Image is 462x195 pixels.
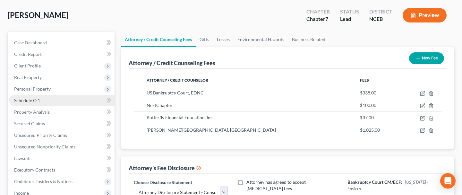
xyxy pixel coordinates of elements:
[147,90,204,95] span: US Bankruptcy Court, EDNC
[14,144,75,149] span: Unsecured Nonpriority Claims
[14,121,45,126] span: Secured Claims
[360,90,376,95] span: $338.00
[14,63,41,68] span: Client Profile
[9,37,115,49] a: Case Dashboard
[147,102,173,108] span: NextChapter
[347,179,441,192] h6: Bankruptcy Court CM/ECF:
[9,106,115,118] a: Property Analysis
[360,115,374,120] span: $37.00
[14,51,42,57] span: Credit Report
[440,173,456,189] div: Open Intercom Messenger
[14,109,50,115] span: Property Analysis
[14,167,55,173] span: Executory Contracts
[14,179,73,184] span: Codebtors Insiders & Notices
[14,86,51,92] span: Personal Property
[369,8,392,15] div: District
[360,127,380,133] span: $1,025.00
[246,179,306,191] span: Attorney has agreed to accept [MEDICAL_DATA] fees
[147,115,214,120] span: Butterfly Financial Education, Inc.
[340,15,359,23] div: Lead
[9,141,115,153] a: Unsecured Nonpriority Claims
[213,32,234,47] a: Losses
[9,164,115,176] a: Executory Contracts
[147,127,276,133] span: [PERSON_NAME][GEOGRAPHIC_DATA], [GEOGRAPHIC_DATA]
[9,49,115,60] a: Credit Report
[121,32,196,47] a: Attorney / Credit Counseling Fees
[8,10,68,20] span: [PERSON_NAME]
[306,15,330,23] div: Chapter
[14,98,40,103] span: Schedule C-1
[129,164,201,172] div: Attorney's Fee Disclosure
[134,179,192,186] label: Choose Disclosure Statement
[306,8,330,15] div: Chapter
[9,95,115,106] a: Schedule C-1
[360,78,369,83] span: Fees
[14,132,67,138] span: Unsecured Priority Claims
[403,8,447,22] button: Preview
[129,59,215,67] div: Attorney / Credit Counseling Fees
[9,153,115,164] a: Lawsuits
[14,155,31,161] span: Lawsuits
[325,16,328,22] span: 7
[234,32,288,47] a: Environmental Hazards
[196,32,213,47] a: Gifts
[409,52,444,64] button: New Fee
[14,75,42,80] span: Real Property
[9,118,115,129] a: Secured Claims
[288,32,329,47] a: Business Related
[147,78,208,83] span: Attorney / Credit Counselor
[9,129,115,141] a: Unsecured Priority Claims
[369,15,392,23] div: NCEB
[14,40,47,45] span: Case Dashboard
[360,102,376,108] span: $100.00
[340,8,359,15] div: Status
